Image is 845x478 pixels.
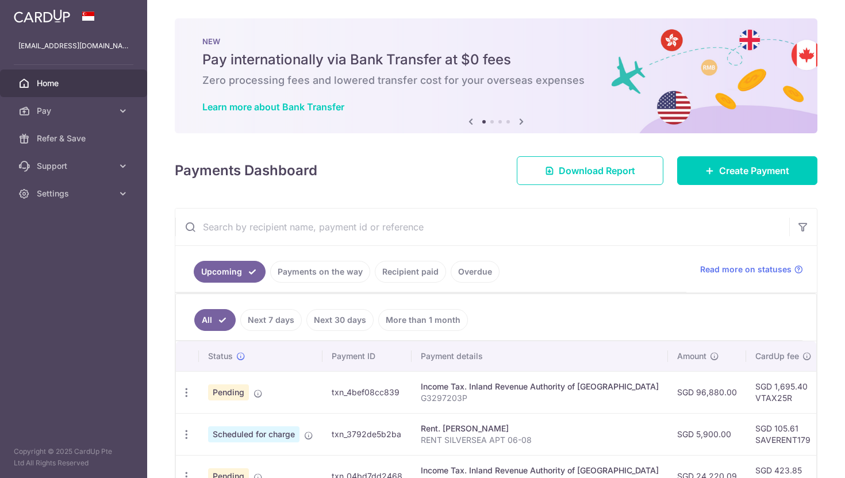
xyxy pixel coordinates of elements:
p: [EMAIL_ADDRESS][DOMAIN_NAME] [18,40,129,52]
a: Next 30 days [306,309,374,331]
span: Settings [37,188,113,199]
div: Income Tax. Inland Revenue Authority of [GEOGRAPHIC_DATA] [421,465,659,476]
a: Next 7 days [240,309,302,331]
span: Download Report [559,164,635,178]
h5: Pay internationally via Bank Transfer at $0 fees [202,51,790,69]
div: Income Tax. Inland Revenue Authority of [GEOGRAPHIC_DATA] [421,381,659,392]
td: txn_3792de5b2ba [322,413,412,455]
td: SGD 5,900.00 [668,413,746,455]
a: Download Report [517,156,663,185]
p: RENT SILVERSEA APT 06-08 [421,434,659,446]
h4: Payments Dashboard [175,160,317,181]
p: G3297203P [421,392,659,404]
h6: Zero processing fees and lowered transfer cost for your overseas expenses [202,74,790,87]
span: Scheduled for charge [208,426,299,442]
a: More than 1 month [378,309,468,331]
span: Home [37,78,113,89]
input: Search by recipient name, payment id or reference [175,209,789,245]
span: Read more on statuses [700,264,792,275]
th: Payment ID [322,341,412,371]
span: Support [37,160,113,172]
img: Bank transfer banner [175,18,817,133]
a: Recipient paid [375,261,446,283]
td: SGD 105.61 SAVERENT179 [746,413,821,455]
a: Overdue [451,261,500,283]
div: Rent. [PERSON_NAME] [421,423,659,434]
span: Amount [677,350,706,362]
a: Payments on the way [270,261,370,283]
span: CardUp fee [755,350,799,362]
td: SGD 1,695.40 VTAX25R [746,371,821,413]
a: Upcoming [194,261,266,283]
a: Learn more about Bank Transfer [202,101,344,113]
a: Create Payment [677,156,817,185]
span: Refer & Save [37,133,113,144]
a: Read more on statuses [700,264,803,275]
span: Pending [208,384,249,400]
a: All [194,309,236,331]
img: CardUp [14,9,70,23]
p: NEW [202,37,790,46]
span: Status [208,350,233,362]
td: txn_4bef08cc839 [322,371,412,413]
td: SGD 96,880.00 [668,371,746,413]
span: Pay [37,105,113,117]
span: Create Payment [719,164,789,178]
th: Payment details [412,341,668,371]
